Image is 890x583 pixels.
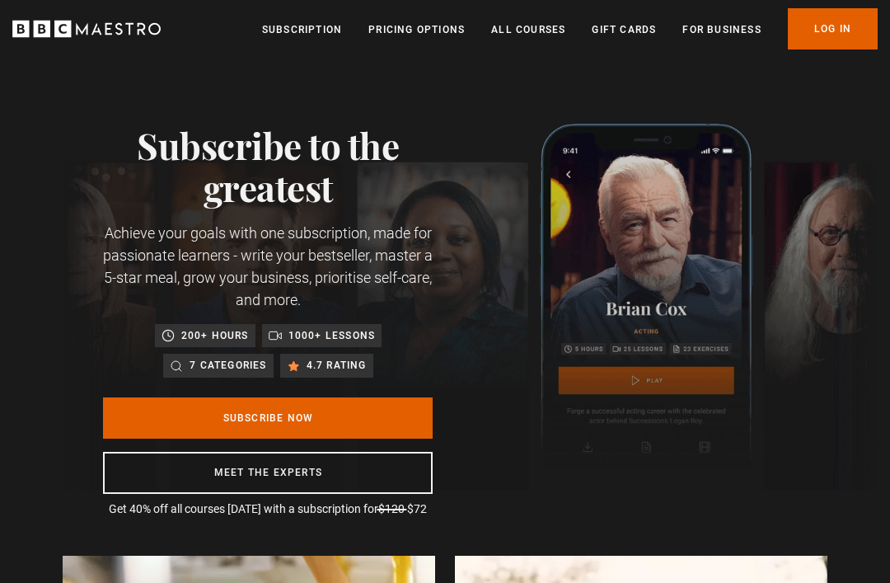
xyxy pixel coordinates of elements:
[682,21,761,38] a: For business
[103,397,433,439] a: Subscribe Now
[103,501,433,518] p: Get 40% off all courses [DATE] with a subscription for
[103,124,433,209] h1: Subscribe to the greatest
[262,8,878,49] nav: Primary
[12,16,161,41] svg: BBC Maestro
[368,21,465,38] a: Pricing Options
[788,8,878,49] a: Log In
[103,452,433,494] a: Meet the experts
[407,502,427,515] span: $72
[491,21,565,38] a: All Courses
[307,357,367,374] p: 4.7 rating
[181,327,249,344] p: 200+ hours
[378,502,405,515] span: $120
[288,327,376,344] p: 1000+ lessons
[592,21,656,38] a: Gift Cards
[103,222,433,311] p: Achieve your goals with one subscription, made for passionate learners - write your bestseller, m...
[190,357,266,374] p: 7 categories
[262,21,342,38] a: Subscription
